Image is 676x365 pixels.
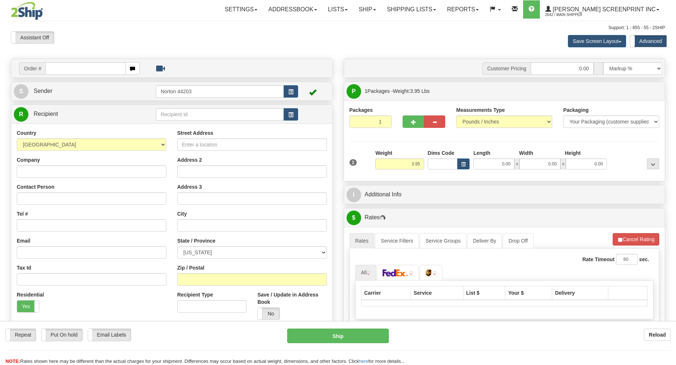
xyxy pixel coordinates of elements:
[177,210,187,217] label: City
[545,11,600,19] span: 2642 / Main Shipper
[156,85,284,98] input: Sender Id
[393,88,430,94] span: Weight:
[347,84,663,99] a: P 1Packages -Weight:3.95 Lbs
[14,84,28,99] span: S
[177,183,202,191] label: Address 3
[323,0,353,19] a: Lists
[380,215,386,221] img: Progress.gif
[514,158,519,169] span: x
[14,107,140,122] a: R Recipient
[11,32,54,43] label: Assistant Off
[33,88,52,94] span: Sender
[647,158,659,169] div: ...
[177,237,216,244] label: State / Province
[563,106,589,114] label: Packaging
[88,329,131,341] label: Email Labels
[19,62,46,75] span: Order #
[442,0,484,19] a: Reports
[17,129,36,137] label: Country
[503,233,534,248] a: Drop Off
[6,329,36,341] label: Repeat
[644,329,671,341] button: Reload
[347,211,361,225] span: $
[410,88,420,94] span: 3.95
[359,358,368,364] a: here
[361,286,411,300] th: Carrier
[11,2,43,20] img: logo2642.jpg
[649,332,666,338] b: Reload
[17,183,54,191] label: Contact Person
[428,149,454,157] label: Dims Code
[347,187,663,202] a: IAdditional Info
[375,233,419,248] a: Service Filters
[17,301,39,312] label: Yes
[347,188,361,202] span: I
[456,106,505,114] label: Measurements Type
[177,291,213,298] label: Recipient Type
[177,156,202,164] label: Address 2
[463,286,505,300] th: List $
[420,233,466,248] a: Service Groups
[367,271,370,275] img: tiny_red.gif
[568,35,626,47] button: Save Screen Layout
[5,358,20,364] span: NOTE:
[355,265,376,280] a: All
[565,149,581,157] label: Height
[287,329,389,343] button: Ship
[17,291,44,298] label: Residential
[365,88,368,94] span: 1
[422,88,430,94] span: Lbs
[349,159,357,166] span: 1
[540,0,665,19] a: [PERSON_NAME] Screenprint Inc 2642 / Main Shipper
[33,111,58,117] span: Recipient
[17,156,40,164] label: Company
[257,291,327,306] label: Save / Update in Address Book
[582,256,614,263] label: Rate Timeout
[551,6,656,12] span: [PERSON_NAME] Screenprint Inc
[630,35,667,47] label: Advanced
[17,210,28,217] label: Tel #
[17,264,31,271] label: Tax Id
[383,269,408,276] img: FedEx
[177,138,327,151] input: Enter a location
[219,0,263,19] a: Settings
[426,269,432,276] img: UPS
[411,286,463,300] th: Service
[41,329,82,341] label: Put On hold
[473,149,490,157] label: Length
[552,286,608,300] th: Delivery
[375,149,392,157] label: Weight
[156,108,284,121] input: Recipient Id
[347,210,663,225] a: $Rates
[467,233,502,248] a: Deliver By
[263,0,323,19] a: Addressbook
[349,233,375,248] a: Rates
[505,286,552,300] th: Your $
[519,149,533,157] label: Width
[365,84,430,98] span: Packages -
[177,129,213,137] label: Street Address
[561,158,566,169] span: x
[482,62,530,75] span: Customer Pricing
[410,271,413,275] img: tiny_red.gif
[659,145,675,220] iframe: chat widget
[14,107,28,122] span: R
[349,106,373,114] label: Packages
[14,84,156,99] a: S Sender
[382,0,442,19] a: Shipping lists
[177,264,205,271] label: Zip / Postal
[433,271,436,275] img: tiny_red.gif
[353,0,381,19] a: Ship
[613,233,659,246] button: Cancel Rating
[258,308,280,319] label: No
[17,237,30,244] label: Email
[639,256,649,263] label: sec.
[347,84,361,99] span: P
[11,25,665,31] div: Support: 1 - 855 - 55 - 2SHIP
